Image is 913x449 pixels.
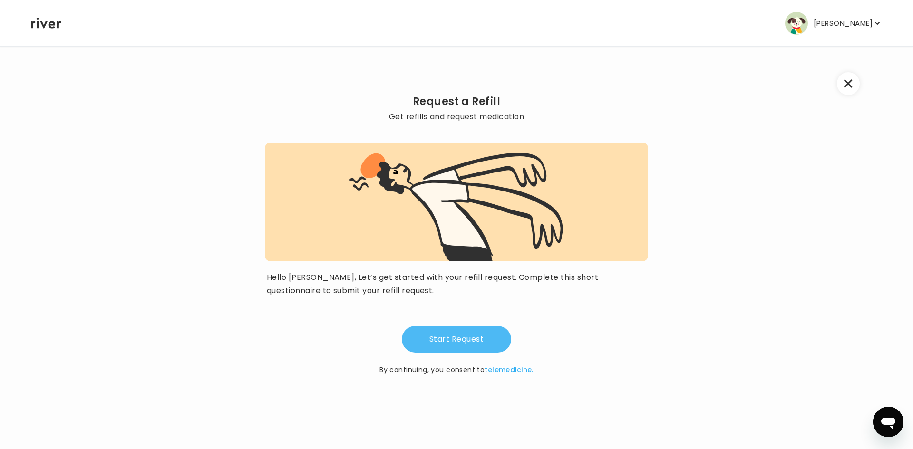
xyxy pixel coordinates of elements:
[265,95,648,108] h2: Request a Refill
[873,407,903,437] iframe: Button to launch messaging window
[402,326,511,353] button: Start Request
[265,110,648,124] p: Get refills and request medication
[379,364,534,375] p: By continuing, you consent to
[785,12,882,35] button: user avatar[PERSON_NAME]
[785,12,808,35] img: user avatar
[267,271,646,297] p: Hello [PERSON_NAME], Let’s get started with your refill request. Complete this short questionnair...
[349,152,564,261] img: visit complete graphic
[485,365,533,374] a: telemedicine.
[814,17,873,30] p: [PERSON_NAME]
